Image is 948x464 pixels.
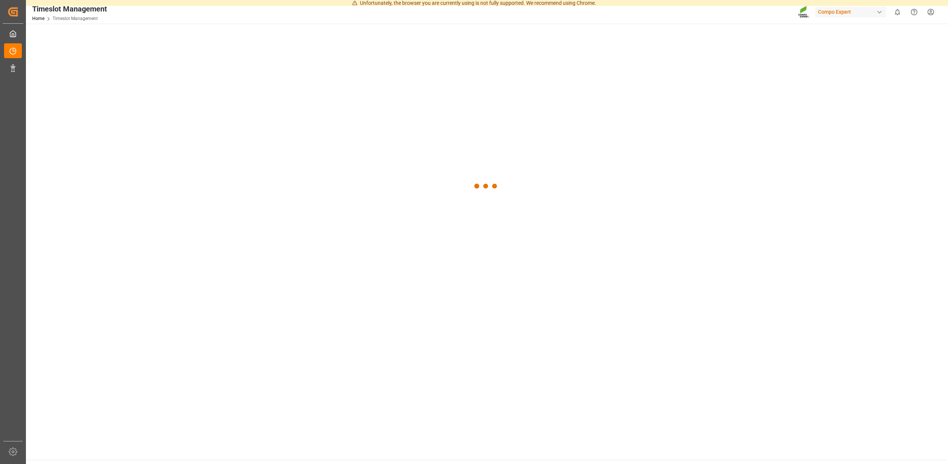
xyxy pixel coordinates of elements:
[906,4,922,20] button: Help Center
[32,3,107,14] div: Timeslot Management
[815,5,889,19] button: Compo Expert
[815,7,886,17] div: Compo Expert
[798,6,810,19] img: Screenshot%202023-09-29%20at%2010.02.21.png_1712312052.png
[32,16,44,21] a: Home
[889,4,906,20] button: show 0 new notifications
